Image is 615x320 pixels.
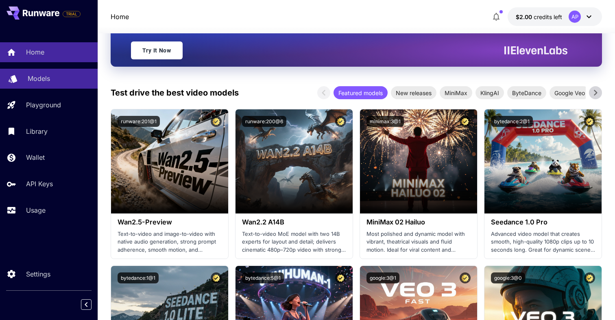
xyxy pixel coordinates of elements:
h3: MiniMax 02 Hailuo [366,218,471,226]
button: Certified Model – Vetted for best performance and includes a commercial license. [584,116,595,127]
button: bytedance:1@1 [118,272,159,283]
button: runware:201@1 [118,116,160,127]
button: $2.00AP [508,7,602,26]
nav: breadcrumb [111,12,129,22]
img: alt [236,109,353,213]
h3: Wan2.5-Preview [118,218,222,226]
p: Home [26,47,44,57]
span: Google Veo [550,89,590,97]
span: KlingAI [475,89,504,97]
span: credits left [534,13,562,20]
h3: Seedance 1.0 Pro [491,218,595,226]
button: google:3@1 [366,272,399,283]
p: Models [28,74,50,83]
div: Google Veo [550,86,590,99]
p: Most polished and dynamic model with vibrant, theatrical visuals and fluid motion. Ideal for vira... [366,230,471,254]
img: alt [360,109,477,213]
p: Settings [26,269,50,279]
p: Usage [26,205,46,215]
div: New releases [391,86,436,99]
button: Certified Model – Vetted for best performance and includes a commercial license. [460,116,471,127]
div: MiniMax [440,86,472,99]
div: AP [569,11,581,23]
span: MiniMax [440,89,472,97]
div: KlingAI [475,86,504,99]
button: Certified Model – Vetted for best performance and includes a commercial license. [211,272,222,283]
button: Certified Model – Vetted for best performance and includes a commercial license. [335,272,346,283]
button: minimax:3@1 [366,116,404,127]
p: Text-to-video MoE model with two 14B experts for layout and detail; delivers cinematic 480p–720p ... [242,230,346,254]
p: API Keys [26,179,53,189]
button: Certified Model – Vetted for best performance and includes a commercial license. [584,272,595,283]
p: Test drive the best video models [111,87,239,99]
span: $2.00 [516,13,534,20]
p: Playground [26,100,61,110]
span: TRIAL [63,11,80,17]
button: Certified Model – Vetted for best performance and includes a commercial license. [335,116,346,127]
img: alt [484,109,602,213]
button: Certified Model – Vetted for best performance and includes a commercial license. [211,116,222,127]
span: ByteDance [507,89,546,97]
a: Home [111,12,129,22]
button: runware:200@6 [242,116,286,127]
div: ByteDance [507,86,546,99]
span: New releases [391,89,436,97]
div: Collapse sidebar [87,297,98,312]
div: $2.00 [516,13,562,21]
h3: Wan2.2 A14B [242,218,346,226]
div: Featured models [334,86,388,99]
button: Certified Model – Vetted for best performance and includes a commercial license. [460,272,471,283]
span: Add your payment card to enable full platform functionality. [63,9,81,19]
button: Collapse sidebar [81,299,92,310]
button: bytedance:2@1 [491,116,533,127]
button: bytedance:5@1 [242,272,284,283]
p: Text-to-video and image-to-video with native audio generation, strong prompt adherence, smooth mo... [118,230,222,254]
span: Featured models [334,89,388,97]
p: Library [26,126,48,136]
a: Try It Now [131,41,183,59]
p: Wallet [26,152,45,162]
button: google:3@0 [491,272,525,283]
img: alt [111,109,228,213]
p: Advanced video model that creates smooth, high-quality 1080p clips up to 10 seconds long. Great f... [491,230,595,254]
